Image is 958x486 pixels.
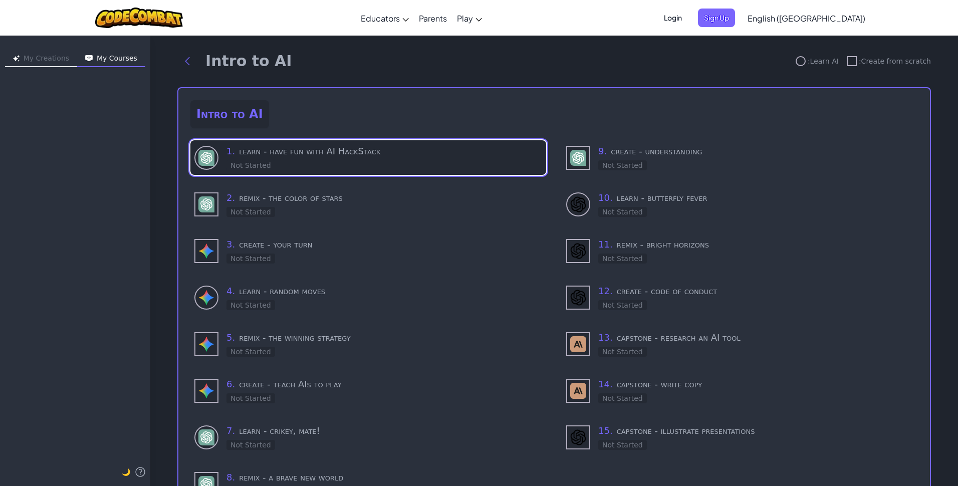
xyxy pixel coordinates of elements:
[859,56,931,66] span: : Create from scratch
[598,146,607,156] span: 9 .
[198,383,214,399] img: Gemini
[562,140,918,175] div: use - GPT-4 (Not Started)
[190,280,546,315] div: learn to use - Gemini (Not Started)
[598,207,647,217] div: Not Started
[122,468,130,476] span: 🌙
[562,280,918,315] div: use - DALL-E 3 (Not Started)
[205,52,292,70] h1: Intro to AI
[414,5,452,32] a: Parents
[562,420,918,454] div: use - DALL-E 3 (Not Started)
[457,13,473,24] span: Play
[226,192,235,203] span: 2 .
[226,347,275,357] div: Not Started
[570,383,586,399] img: Claude
[226,146,235,156] span: 1 .
[226,254,275,264] div: Not Started
[5,51,77,67] button: My Creations
[226,284,542,298] h3: learn - random moves
[598,237,914,252] h3: remix - bright horizons
[808,56,839,66] span: : Learn AI
[598,424,914,438] h3: capstone - illustrate presentations
[361,13,400,24] span: Educators
[598,440,647,450] div: Not Started
[570,429,586,445] img: DALL-E 3
[190,420,546,454] div: learn to use - GPT-4 (Not Started)
[226,160,275,170] div: Not Started
[226,144,542,158] h3: learn - have fun with AI HackStack
[226,239,235,250] span: 3 .
[562,233,918,268] div: use - DALL-E 3 (Not Started)
[226,332,235,343] span: 5 .
[226,379,235,389] span: 6 .
[198,196,214,212] img: GPT-4
[122,466,130,478] button: 🌙
[198,429,214,445] img: GPT-4
[226,191,542,205] h3: remix - the color of stars
[13,55,20,62] img: Icon
[452,5,487,32] a: Play
[198,243,214,259] img: Gemini
[598,300,647,310] div: Not Started
[190,233,546,268] div: use - Gemini (Not Started)
[226,300,275,310] div: Not Started
[190,187,546,221] div: use - GPT-4 (Not Started)
[570,290,586,306] img: DALL-E 3
[598,254,647,264] div: Not Started
[226,207,275,217] div: Not Started
[570,150,586,166] img: GPT-4
[190,140,546,175] div: learn to use - GPT-4 (Not Started)
[598,347,647,357] div: Not Started
[356,5,414,32] a: Educators
[570,196,586,212] img: DALL-E 3
[598,286,613,296] span: 12 .
[658,9,688,27] button: Login
[698,9,735,27] button: Sign Up
[748,13,865,24] span: English ([GEOGRAPHIC_DATA])
[598,160,647,170] div: Not Started
[570,336,586,352] img: Claude
[226,393,275,403] div: Not Started
[598,144,914,158] h3: create - understanding
[598,332,613,343] span: 13 .
[598,192,613,203] span: 10 .
[226,470,542,484] h3: remix - a brave new world
[598,379,613,389] span: 14 .
[226,424,542,438] h3: learn - crikey, mate!
[198,336,214,352] img: Gemini
[226,237,542,252] h3: create - your turn
[198,150,214,166] img: GPT-4
[85,55,93,62] img: Icon
[190,100,269,128] h2: Intro to AI
[570,243,586,259] img: DALL-E 3
[177,51,197,71] button: Back to modules
[598,393,647,403] div: Not Started
[226,286,235,296] span: 4 .
[226,425,235,436] span: 7 .
[562,373,918,408] div: use - Claude (Not Started)
[598,331,914,345] h3: capstone - research an AI tool
[190,373,546,408] div: use - Gemini (Not Started)
[226,377,542,391] h3: create - teach AIs to play
[95,8,183,28] img: CodeCombat logo
[598,425,613,436] span: 15 .
[562,327,918,361] div: use - Claude (Not Started)
[226,331,542,345] h3: remix - the winning strategy
[598,239,613,250] span: 11 .
[190,327,546,361] div: use - Gemini (Not Started)
[598,377,914,391] h3: capstone - write copy
[77,51,145,67] button: My Courses
[598,191,914,205] h3: learn - butterfly fever
[598,284,914,298] h3: create - code of conduct
[198,290,214,306] img: Gemini
[226,440,275,450] div: Not Started
[226,472,235,482] span: 8 .
[562,187,918,221] div: learn to use - DALL-E 3 (Not Started)
[743,5,870,32] a: English ([GEOGRAPHIC_DATA])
